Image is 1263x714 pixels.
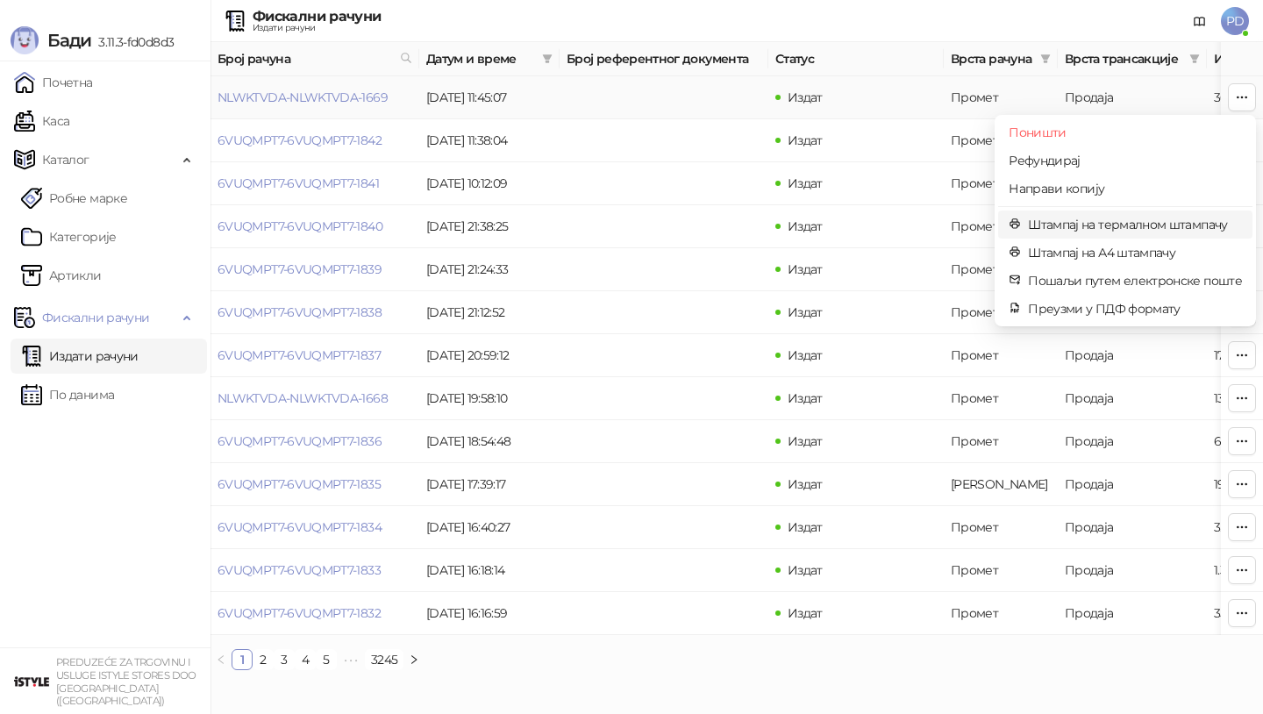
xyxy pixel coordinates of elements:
[210,248,419,291] td: 6VUQMPT7-6VUQMPT7-1839
[21,181,127,216] a: Робне марке
[210,420,419,463] td: 6VUQMPT7-6VUQMPT7-1836
[409,654,419,665] span: right
[419,291,560,334] td: [DATE] 21:12:52
[232,649,253,670] li: 1
[295,649,316,670] li: 4
[210,119,419,162] td: 6VUQMPT7-6VUQMPT7-1842
[14,104,69,139] a: Каса
[403,649,425,670] button: right
[42,300,149,335] span: Фискални рачуни
[42,142,89,177] span: Каталог
[317,650,336,669] a: 5
[539,46,556,72] span: filter
[1189,54,1200,64] span: filter
[210,649,232,670] li: Претходна страна
[944,463,1058,506] td: Аванс
[210,377,419,420] td: NLWKTVDA-NLWKTVDA-1668
[419,506,560,549] td: [DATE] 16:40:27
[1028,243,1242,262] span: Штампај на А4 штампачу
[216,654,226,665] span: left
[788,132,823,148] span: Издат
[56,656,196,707] small: PREDUZEĆE ZA TRGOVINU I USLUGE ISTYLE STORES DOO [GEOGRAPHIC_DATA] ([GEOGRAPHIC_DATA])
[218,304,382,320] a: 6VUQMPT7-6VUQMPT7-1838
[944,592,1058,635] td: Промет
[944,162,1058,205] td: Промет
[21,219,117,254] a: Категорије
[218,433,382,449] a: 6VUQMPT7-6VUQMPT7-1836
[218,476,381,492] a: 6VUQMPT7-6VUQMPT7-1835
[14,65,93,100] a: Почетна
[419,248,560,291] td: [DATE] 21:24:33
[1221,7,1249,35] span: PD
[296,650,315,669] a: 4
[210,162,419,205] td: 6VUQMPT7-6VUQMPT7-1841
[210,592,419,635] td: 6VUQMPT7-6VUQMPT7-1832
[944,377,1058,420] td: Промет
[1058,377,1207,420] td: Продаја
[210,334,419,377] td: 6VUQMPT7-6VUQMPT7-1837
[11,26,39,54] img: Logo
[944,119,1058,162] td: Промет
[210,205,419,248] td: 6VUQMPT7-6VUQMPT7-1840
[788,218,823,234] span: Издат
[1009,123,1242,142] span: Поништи
[944,42,1058,76] th: Врста рачуна
[788,261,823,277] span: Издат
[1186,7,1214,35] a: Документација
[1058,76,1207,119] td: Продаја
[218,89,388,105] a: NLWKTVDA-NLWKTVDA-1669
[419,162,560,205] td: [DATE] 10:12:09
[337,649,365,670] span: •••
[788,304,823,320] span: Издат
[253,650,273,669] a: 2
[218,261,382,277] a: 6VUQMPT7-6VUQMPT7-1839
[419,205,560,248] td: [DATE] 21:38:25
[788,562,823,578] span: Издат
[47,30,91,51] span: Бади
[403,649,425,670] li: Следећа страна
[218,605,381,621] a: 6VUQMPT7-6VUQMPT7-1832
[275,650,294,669] a: 3
[1009,151,1242,170] span: Рефундирај
[788,605,823,621] span: Издат
[232,650,252,669] a: 1
[210,506,419,549] td: 6VUQMPT7-6VUQMPT7-1834
[1058,463,1207,506] td: Продаја
[944,506,1058,549] td: Промет
[944,76,1058,119] td: Промет
[1028,215,1242,234] span: Штампај на термалном штампачу
[419,549,560,592] td: [DATE] 16:18:14
[366,650,403,669] a: 3245
[788,175,823,191] span: Издат
[788,433,823,449] span: Издат
[91,34,174,50] span: 3.11.3-fd0d8d3
[218,390,388,406] a: NLWKTVDA-NLWKTVDA-1668
[419,377,560,420] td: [DATE] 19:58:10
[1065,49,1182,68] span: Врста трансакције
[210,291,419,334] td: 6VUQMPT7-6VUQMPT7-1838
[560,42,768,76] th: Број референтног документа
[218,347,381,363] a: 6VUQMPT7-6VUQMPT7-1837
[1058,42,1207,76] th: Врста трансакције
[218,132,382,148] a: 6VUQMPT7-6VUQMPT7-1842
[1028,271,1242,290] span: Пошаљи путем електронске поште
[788,89,823,105] span: Издат
[218,562,381,578] a: 6VUQMPT7-6VUQMPT7-1833
[253,10,381,24] div: Фискални рачуни
[218,519,382,535] a: 6VUQMPT7-6VUQMPT7-1834
[210,549,419,592] td: 6VUQMPT7-6VUQMPT7-1833
[253,649,274,670] li: 2
[419,119,560,162] td: [DATE] 11:38:04
[944,420,1058,463] td: Промет
[1058,592,1207,635] td: Продаја
[944,248,1058,291] td: Промет
[1058,420,1207,463] td: Продаја
[419,592,560,635] td: [DATE] 16:16:59
[210,463,419,506] td: 6VUQMPT7-6VUQMPT7-1835
[419,334,560,377] td: [DATE] 20:59:12
[542,54,553,64] span: filter
[788,347,823,363] span: Издат
[1058,334,1207,377] td: Продаја
[1186,46,1203,72] span: filter
[210,42,419,76] th: Број рачуна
